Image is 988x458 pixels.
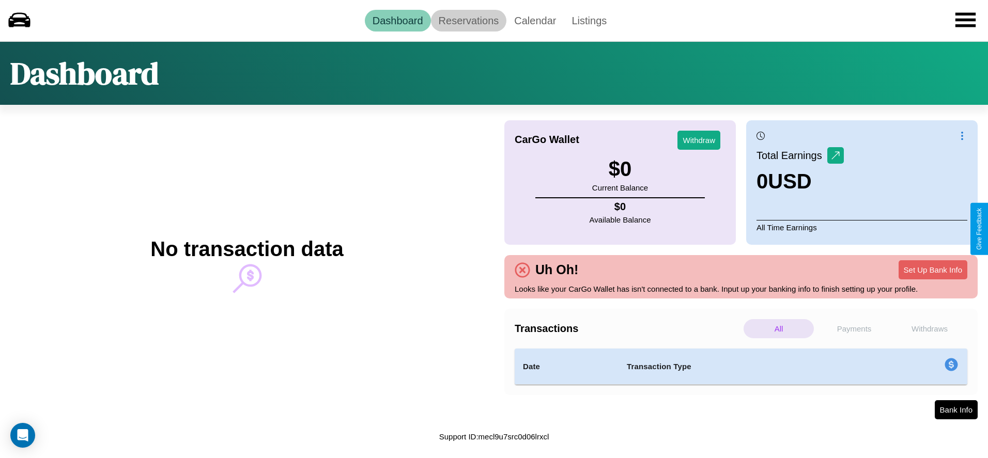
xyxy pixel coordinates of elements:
a: Calendar [506,10,564,31]
p: Support ID: mecl9u7src0d06lrxcl [439,430,549,444]
h3: 0 USD [757,170,844,193]
a: Dashboard [365,10,431,31]
button: Set Up Bank Info [899,260,967,279]
h4: Uh Oh! [530,262,583,277]
button: Bank Info [935,400,978,419]
p: All [744,319,814,338]
button: Withdraw [677,131,720,150]
h2: No transaction data [150,238,343,261]
div: Give Feedback [976,208,983,250]
p: Current Balance [592,181,648,195]
p: All Time Earnings [757,220,967,234]
p: Withdraws [894,319,965,338]
a: Listings [564,10,614,31]
h3: $ 0 [592,157,648,181]
h4: Transaction Type [627,360,860,373]
p: Available Balance [590,213,651,227]
p: Looks like your CarGo Wallet has isn't connected to a bank. Input up your banking info to finish ... [515,282,967,296]
h1: Dashboard [10,52,159,94]
p: Total Earnings [757,146,827,165]
h4: Transactions [515,323,741,335]
div: Open Intercom Messenger [10,423,35,448]
h4: $ 0 [590,201,651,213]
a: Reservations [431,10,507,31]
p: Payments [819,319,889,338]
h4: CarGo Wallet [515,134,579,146]
h4: Date [523,360,610,373]
table: simple table [515,349,967,385]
